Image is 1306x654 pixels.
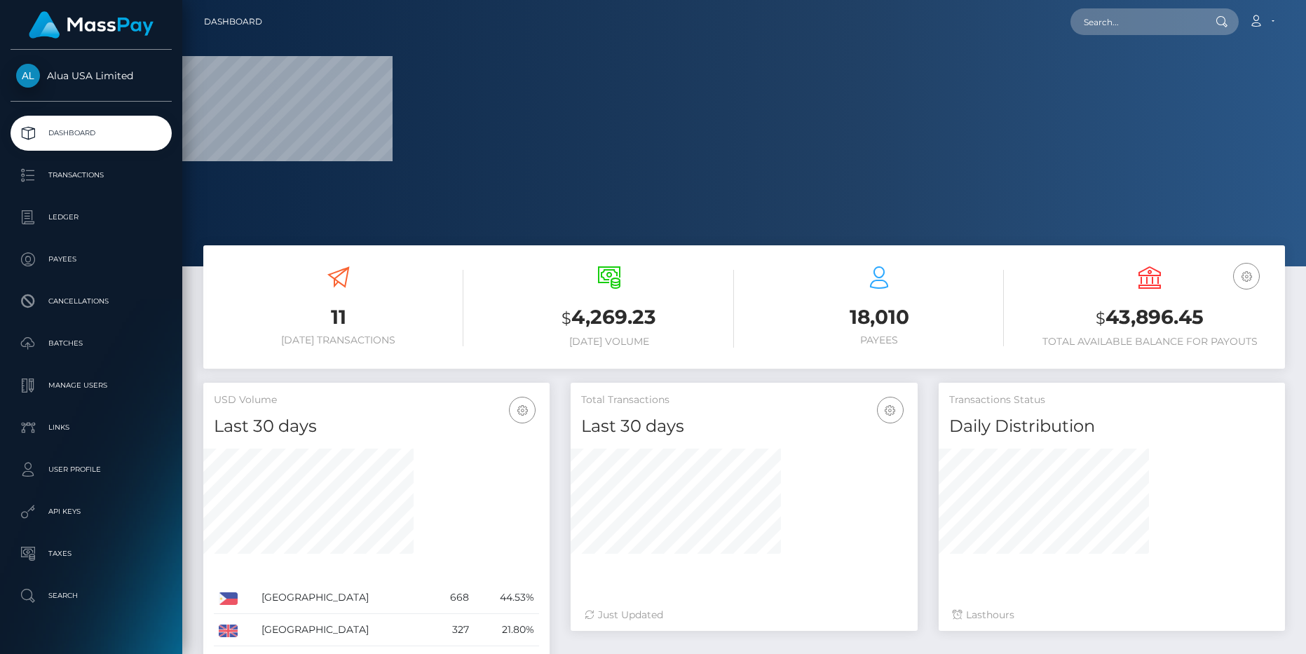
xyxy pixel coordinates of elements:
td: 21.80% [474,614,540,646]
p: Cancellations [16,291,166,312]
p: Batches [16,333,166,354]
span: Alua USA Limited [11,69,172,82]
h5: USD Volume [214,393,539,407]
h6: [DATE] Volume [484,336,734,348]
div: Last hours [953,608,1271,622]
a: Dashboard [11,116,172,151]
h3: 18,010 [755,304,1005,331]
input: Search... [1070,8,1202,35]
h3: 43,896.45 [1025,304,1274,332]
p: Taxes [16,543,166,564]
a: Links [11,410,172,445]
td: [GEOGRAPHIC_DATA] [257,614,431,646]
img: MassPay Logo [29,11,154,39]
p: User Profile [16,459,166,480]
h4: Last 30 days [214,414,539,439]
h6: Payees [755,334,1005,346]
a: Manage Users [11,368,172,403]
a: Cancellations [11,284,172,319]
a: Taxes [11,536,172,571]
small: $ [562,308,571,328]
h6: Total Available Balance for Payouts [1025,336,1274,348]
h4: Last 30 days [581,414,906,439]
h5: Total Transactions [581,393,906,407]
td: 327 [431,614,474,646]
p: Ledger [16,207,166,228]
small: $ [1096,308,1106,328]
h3: 11 [214,304,463,331]
a: Dashboard [204,7,262,36]
img: Alua USA Limited [16,64,40,88]
p: Transactions [16,165,166,186]
h4: Daily Distribution [949,414,1274,439]
div: Just Updated [585,608,903,622]
td: 44.53% [474,582,540,614]
img: GB.png [219,625,238,637]
p: Dashboard [16,123,166,144]
td: [GEOGRAPHIC_DATA] [257,582,431,614]
img: PH.png [219,592,238,605]
h3: 4,269.23 [484,304,734,332]
a: User Profile [11,452,172,487]
a: API Keys [11,494,172,529]
a: Batches [11,326,172,361]
p: Payees [16,249,166,270]
a: Ledger [11,200,172,235]
a: Search [11,578,172,613]
p: Search [16,585,166,606]
a: Transactions [11,158,172,193]
h5: Transactions Status [949,393,1274,407]
h6: [DATE] Transactions [214,334,463,346]
p: API Keys [16,501,166,522]
td: 668 [431,582,474,614]
p: Manage Users [16,375,166,396]
a: Payees [11,242,172,277]
p: Links [16,417,166,438]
